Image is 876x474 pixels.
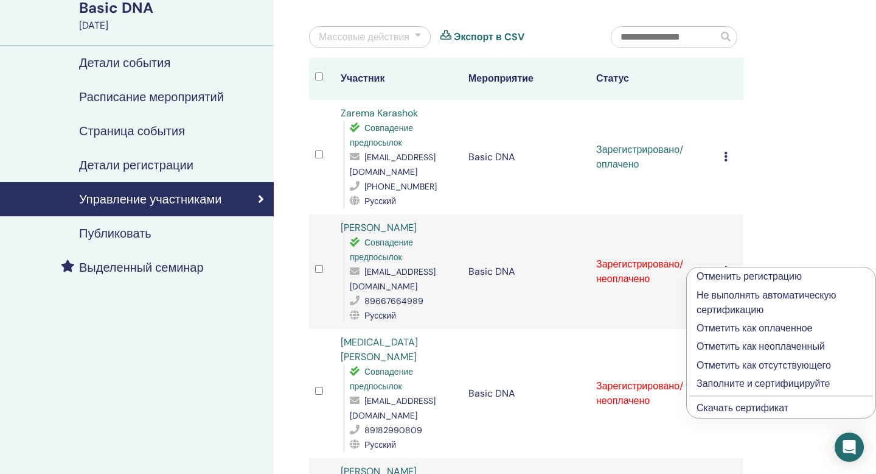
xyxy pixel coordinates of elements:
[364,196,396,207] span: Русский
[350,122,413,148] span: Совпадение предпосылок
[319,30,409,44] div: Массовые действия
[835,433,864,462] div: Open Intercom Messenger
[697,288,866,317] p: Не выполнять автоматическую сертификацию
[364,295,423,306] span: 89667664989
[697,339,866,354] p: Отметить как неоплаченный
[454,30,524,44] a: Экспорт в CSV
[364,181,437,192] span: [PHONE_NUMBER]
[462,329,590,458] td: Basic DNA
[462,58,590,100] th: Мероприятие
[79,90,224,104] h4: Расписание мероприятий
[462,100,590,214] td: Basic DNA
[350,266,436,292] span: [EMAIL_ADDRESS][DOMAIN_NAME]
[364,310,396,321] span: Русский
[79,158,193,172] h4: Детали регистрации
[341,336,418,363] a: [MEDICAL_DATA][PERSON_NAME]
[341,107,418,119] a: Zarema Karashok
[79,192,221,207] h4: Управление участниками
[590,58,718,100] th: Статус
[79,260,204,275] h4: Выделенный семинар
[697,358,866,373] p: Отметить как отсутствующего
[350,237,413,263] span: Совпадение предпосылок
[350,152,436,177] span: [EMAIL_ADDRESS][DOMAIN_NAME]
[462,214,590,329] td: Basic DNA
[79,124,185,138] h4: Страница события
[697,269,866,284] p: Отменить регистрацию
[697,377,866,391] p: Заполните и сертифицируйте
[335,58,462,100] th: Участник
[697,321,866,336] p: Отметить как оплаченное
[697,401,788,414] a: Скачать сертификат
[79,18,266,33] div: [DATE]
[350,395,436,421] span: [EMAIL_ADDRESS][DOMAIN_NAME]
[364,439,396,450] span: Русский
[79,55,170,70] h4: Детали события
[341,221,417,234] a: [PERSON_NAME]
[350,366,413,392] span: Совпадение предпосылок
[364,425,422,436] span: 89182990809
[79,226,151,241] h4: Публиковать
